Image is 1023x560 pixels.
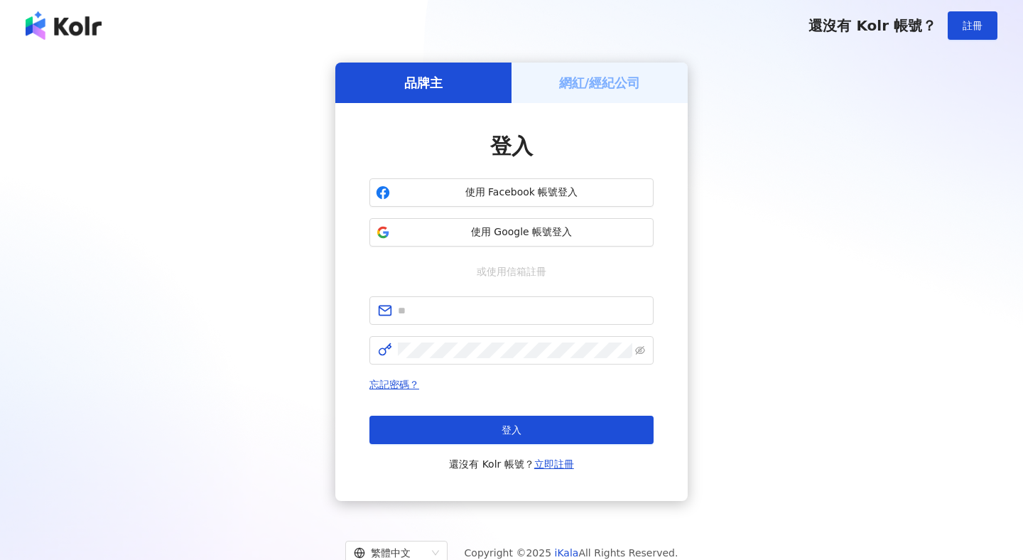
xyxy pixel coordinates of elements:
h5: 網紅/經紀公司 [559,74,641,92]
span: 還沒有 Kolr 帳號？ [449,456,574,473]
a: iKala [555,547,579,559]
span: 使用 Facebook 帳號登入 [396,185,647,200]
span: 登入 [490,134,533,158]
span: 使用 Google 帳號登入 [396,225,647,239]
span: 或使用信箱註冊 [467,264,556,279]
button: 註冊 [948,11,997,40]
img: logo [26,11,102,40]
button: 使用 Google 帳號登入 [369,218,654,247]
button: 使用 Facebook 帳號登入 [369,178,654,207]
span: 還沒有 Kolr 帳號？ [808,17,936,34]
span: 登入 [502,424,521,436]
h5: 品牌主 [404,74,443,92]
a: 忘記密碼？ [369,379,419,390]
a: 立即註冊 [534,458,574,470]
span: eye-invisible [635,345,645,355]
button: 登入 [369,416,654,444]
span: 註冊 [963,20,983,31]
